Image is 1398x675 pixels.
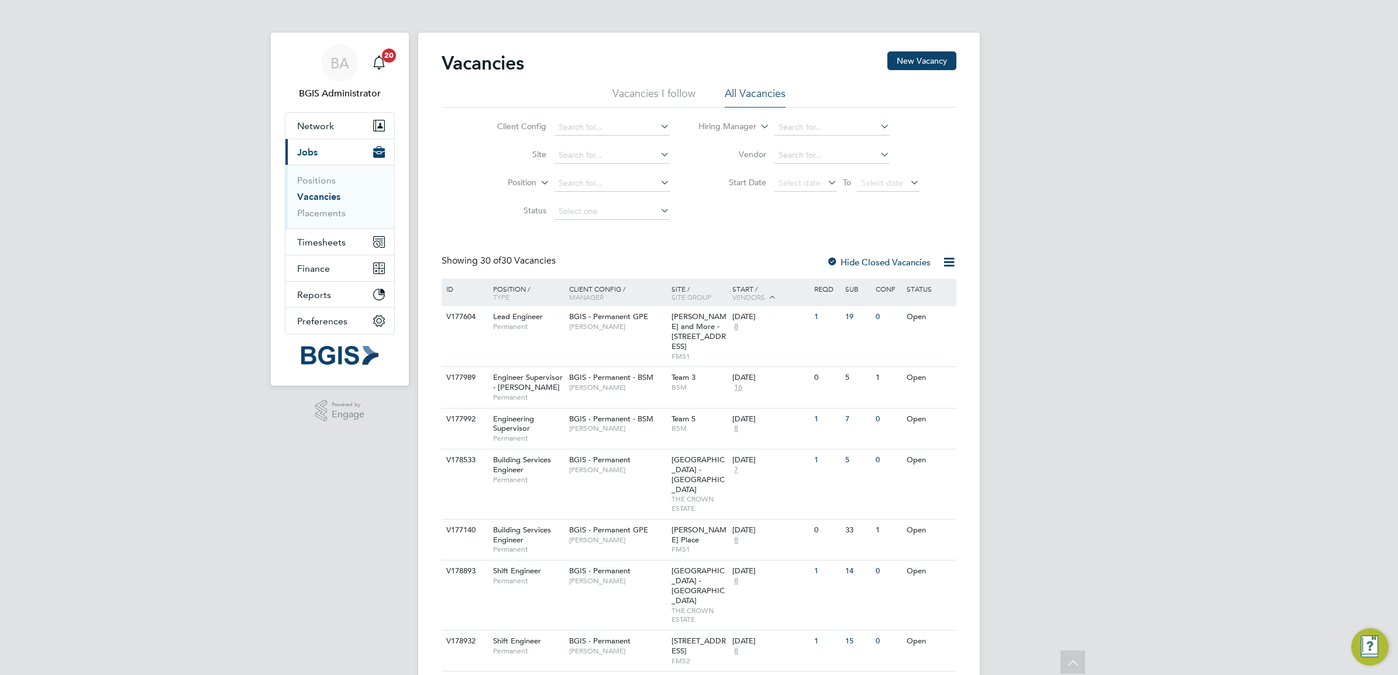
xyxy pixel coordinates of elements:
div: Site / [669,279,730,307]
span: THE CROWN ESTATE [672,494,727,513]
span: Engage [332,410,364,420]
div: [DATE] [732,525,808,535]
span: Select date [861,178,903,188]
div: Open [904,631,955,652]
span: Team 5 [672,414,695,424]
div: 19 [842,306,873,328]
div: 1 [873,520,903,541]
span: BGIS - Permanent - BSM [569,414,653,424]
span: [PERSON_NAME] Place [672,525,726,545]
li: All Vacancies [725,86,786,108]
div: 33 [842,520,873,541]
label: Hiring Manager [689,121,756,133]
span: Shift Engineer [493,636,541,646]
span: 8 [732,646,740,656]
label: Site [479,149,546,160]
span: Shift Engineer [493,566,541,576]
div: Conf [873,279,903,299]
div: 0 [873,631,903,652]
div: 7 [842,409,873,430]
span: Permanent [493,545,563,554]
span: Manager [569,292,604,302]
nav: Main navigation [271,33,409,386]
button: Reports [285,282,394,307]
span: Building Services Engineer [493,525,551,545]
span: Powered by [332,400,364,410]
span: FMS2 [672,656,727,666]
span: BGIS - Permanent - BSM [569,372,653,382]
label: Client Config [479,121,546,131]
span: 8 [732,576,740,586]
span: Preferences [297,316,347,327]
button: Timesheets [285,229,394,255]
div: Position / [484,279,566,307]
input: Search for... [555,175,670,192]
div: 14 [842,560,873,582]
span: 8 [732,535,740,545]
input: Search for... [774,147,890,164]
span: Permanent [493,393,563,402]
span: Lead Engineer [493,311,543,321]
div: 1 [873,367,903,389]
span: BGIS - Permanent GPE [569,311,648,321]
span: [STREET_ADDRESS] [672,636,726,656]
div: 0 [873,449,903,471]
span: Building Services Engineer [493,455,551,475]
div: 1 [811,409,842,430]
div: 0 [873,560,903,582]
span: To [839,175,855,190]
span: Type [493,292,509,302]
div: 5 [842,449,873,471]
button: Engage Resource Center [1351,628,1389,666]
span: Timesheets [297,237,346,248]
li: Vacancies I follow [612,86,695,108]
div: [DATE] [732,455,808,465]
div: 1 [811,449,842,471]
div: 0 [873,306,903,328]
span: Select date [779,178,821,188]
a: Powered byEngage [315,400,365,422]
span: 16 [732,383,744,393]
button: Finance [285,255,394,281]
span: Permanent [493,576,563,586]
div: Start / [729,279,811,308]
a: Go to home page [285,346,395,365]
span: BGIS - Permanent [569,455,631,465]
h2: Vacancies [442,51,524,75]
span: [PERSON_NAME] and More - [STREET_ADDRESS] [672,311,726,351]
span: 7 [732,465,740,475]
span: [PERSON_NAME] [569,322,666,331]
div: ID [443,279,484,299]
button: Jobs [285,139,394,165]
div: 15 [842,631,873,652]
span: Vendors [732,292,765,302]
span: Team 3 [672,372,695,382]
span: BGIS - Permanent GPE [569,525,648,535]
div: Open [904,520,955,541]
div: 1 [811,306,842,328]
div: [DATE] [732,414,808,424]
span: Engineering Supervisor [493,414,534,434]
div: Sub [842,279,873,299]
span: Permanent [493,646,563,656]
span: [PERSON_NAME] [569,424,666,433]
a: Placements [297,207,346,219]
a: 20 [367,44,391,82]
span: THE CROWN ESTATE [672,606,727,624]
a: BABGIS Administrator [285,44,395,101]
div: V177989 [443,367,484,389]
div: 1 [811,560,842,582]
button: Network [285,113,394,139]
span: BSM [672,424,727,433]
div: V177604 [443,306,484,328]
span: Site Group [672,292,711,302]
div: Showing [442,255,558,267]
span: BSM [672,383,727,392]
span: Permanent [493,322,563,331]
span: Jobs [297,147,318,158]
div: 0 [811,520,842,541]
div: V177140 [443,520,484,541]
div: Client Config / [566,279,669,307]
span: [PERSON_NAME] [569,465,666,475]
span: BGIS Administrator [285,86,395,101]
